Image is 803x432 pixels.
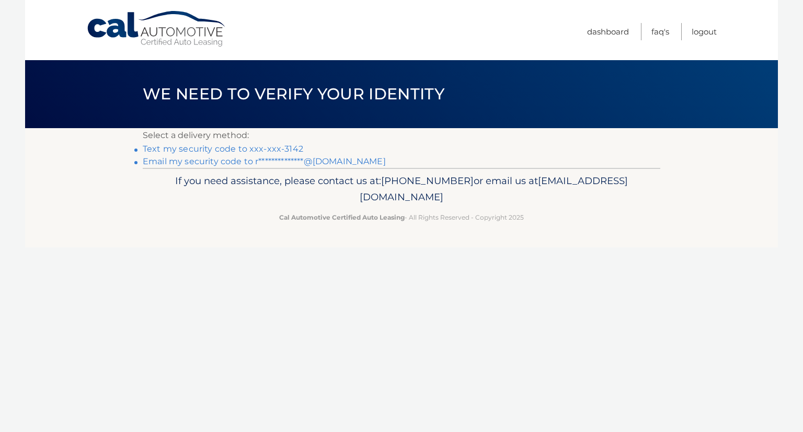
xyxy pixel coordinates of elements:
[86,10,227,48] a: Cal Automotive
[150,173,653,206] p: If you need assistance, please contact us at: or email us at
[381,175,474,187] span: [PHONE_NUMBER]
[279,213,405,221] strong: Cal Automotive Certified Auto Leasing
[143,128,660,143] p: Select a delivery method:
[651,23,669,40] a: FAQ's
[143,84,444,104] span: We need to verify your identity
[143,144,303,154] a: Text my security code to xxx-xxx-3142
[150,212,653,223] p: - All Rights Reserved - Copyright 2025
[587,23,629,40] a: Dashboard
[692,23,717,40] a: Logout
